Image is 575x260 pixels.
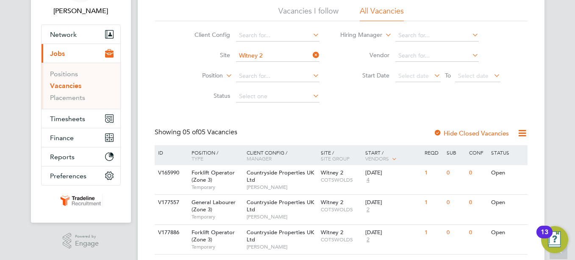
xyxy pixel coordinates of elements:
label: Position [174,72,223,80]
button: Open Resource Center, 13 new notifications [541,226,568,253]
div: Open [489,195,526,210]
a: Placements [50,94,85,102]
span: Temporary [192,184,242,191]
label: Start Date [341,72,389,79]
div: [DATE] [365,229,420,236]
input: Search for... [236,30,319,41]
input: Search for... [395,50,479,62]
div: Client Config / [244,145,319,166]
label: Vendor [341,51,389,59]
div: V177886 [156,225,186,241]
span: Temporary [192,213,242,220]
div: V177557 [156,195,186,210]
span: Powered by [75,233,99,240]
label: Site [181,51,230,59]
span: Jobs [50,50,65,58]
div: Reqd [422,145,444,160]
span: Witney 2 [321,169,343,176]
span: Forklift Operator (Zone 3) [192,229,235,243]
span: 05 of [183,128,198,136]
span: Forklift Operator (Zone 3) [192,169,235,183]
span: 05 Vacancies [183,128,237,136]
span: To [442,70,453,81]
input: Select one [236,91,319,102]
li: All Vacancies [360,6,404,21]
span: COTSWOLDS [321,177,361,183]
div: Start / [363,145,422,166]
a: Positions [50,70,78,78]
a: Powered byEngage [63,233,99,249]
button: Network [42,25,120,44]
label: Client Config [181,31,230,39]
span: Manager [247,155,272,162]
span: COTSWOLDS [321,236,361,243]
li: Vacancies I follow [278,6,339,21]
div: Position / [185,145,244,166]
div: ID [156,145,186,160]
div: 1 [422,195,444,210]
span: Select date [458,72,489,80]
div: 1 [422,225,444,241]
span: General Labourer (Zone 3) [192,199,236,213]
span: [PERSON_NAME] [247,184,317,191]
input: Search for... [236,50,319,62]
span: Preferences [50,172,86,180]
div: 0 [467,195,489,210]
div: Site / [319,145,363,166]
span: 2 [365,206,371,213]
button: Reports [42,147,120,166]
div: Open [489,225,526,241]
span: Timesheets [50,115,85,123]
span: Countryside Properties UK Ltd [247,169,314,183]
div: Status [489,145,526,160]
span: Select date [398,72,429,80]
span: Type [192,155,203,162]
div: Open [489,165,526,181]
span: [PERSON_NAME] [247,243,317,250]
span: Site Group [321,155,350,162]
span: Vendors [365,155,389,162]
label: Status [181,92,230,100]
a: Vacancies [50,82,81,90]
div: Showing [155,128,239,137]
span: Reports [50,153,75,161]
span: 2 [365,236,371,243]
div: Jobs [42,63,120,109]
span: COTSWOLDS [321,206,361,213]
button: Timesheets [42,109,120,128]
span: Countryside Properties UK Ltd [247,229,314,243]
div: [DATE] [365,169,420,177]
button: Jobs [42,44,120,63]
span: Network [50,30,77,39]
div: Conf [467,145,489,160]
div: [DATE] [365,199,420,206]
span: Countryside Properties UK Ltd [247,199,314,213]
img: tradelinerecruitment-logo-retina.png [59,194,103,207]
button: Preferences [42,166,120,185]
div: 1 [422,165,444,181]
span: [PERSON_NAME] [247,213,317,220]
a: Go to home page [41,194,121,207]
label: Hide Closed Vacancies [433,129,509,137]
button: Finance [42,128,120,147]
div: 13 [541,232,548,243]
input: Search for... [236,70,319,82]
span: Engage [75,240,99,247]
span: Witney 2 [321,229,343,236]
div: 0 [444,225,467,241]
div: 0 [467,225,489,241]
div: 0 [444,165,467,181]
span: Finance [50,134,74,142]
span: Witney 2 [321,199,343,206]
span: 4 [365,177,371,184]
label: Hiring Manager [333,31,382,39]
div: 0 [467,165,489,181]
div: V165990 [156,165,186,181]
span: Callum Linnell [41,6,121,16]
div: 0 [444,195,467,210]
input: Search for... [395,30,479,41]
div: Sub [444,145,467,160]
span: Temporary [192,243,242,250]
